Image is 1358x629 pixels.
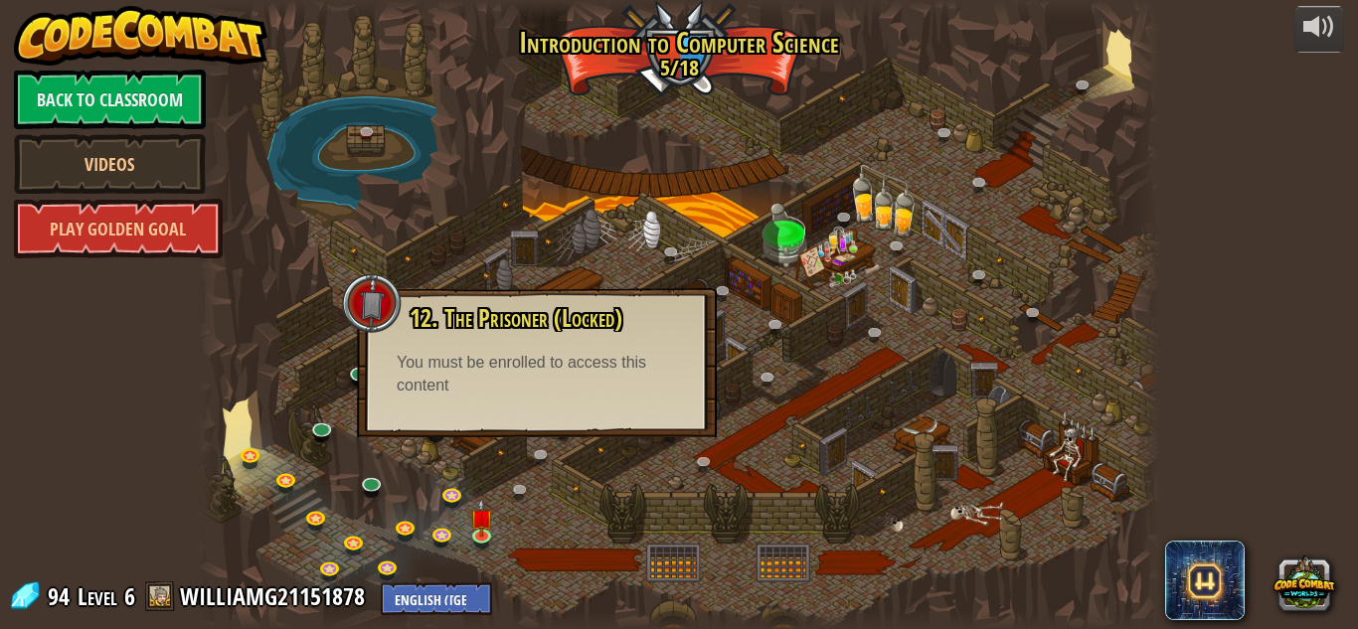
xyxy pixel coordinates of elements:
[14,134,206,194] a: Videos
[14,6,268,66] img: CodeCombat - Learn how to code by playing a game
[48,580,76,612] span: 94
[14,199,223,258] a: Play Golden Goal
[14,70,206,129] a: Back to Classroom
[78,580,117,613] span: Level
[124,580,135,612] span: 6
[470,499,493,538] img: level-banner-unstarted.png
[1294,6,1344,53] button: Adjust volume
[410,301,622,335] span: 12. The Prisoner (Locked)
[397,352,677,397] div: You must be enrolled to access this content
[180,580,371,612] a: WILLIAMG21151878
